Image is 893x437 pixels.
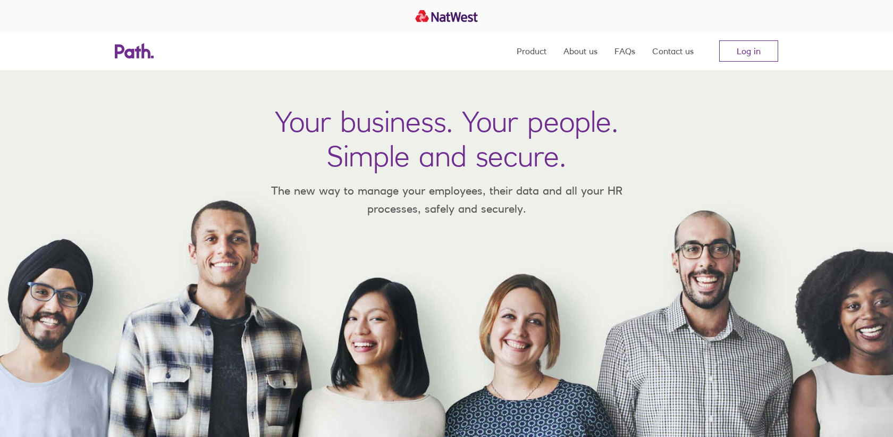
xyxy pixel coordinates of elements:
h1: Your business. Your people. Simple and secure. [275,104,618,173]
a: Product [517,32,546,70]
a: Contact us [652,32,694,70]
a: Log in [719,40,778,62]
p: The new way to manage your employees, their data and all your HR processes, safely and securely. [255,182,638,217]
a: FAQs [614,32,635,70]
a: About us [563,32,597,70]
